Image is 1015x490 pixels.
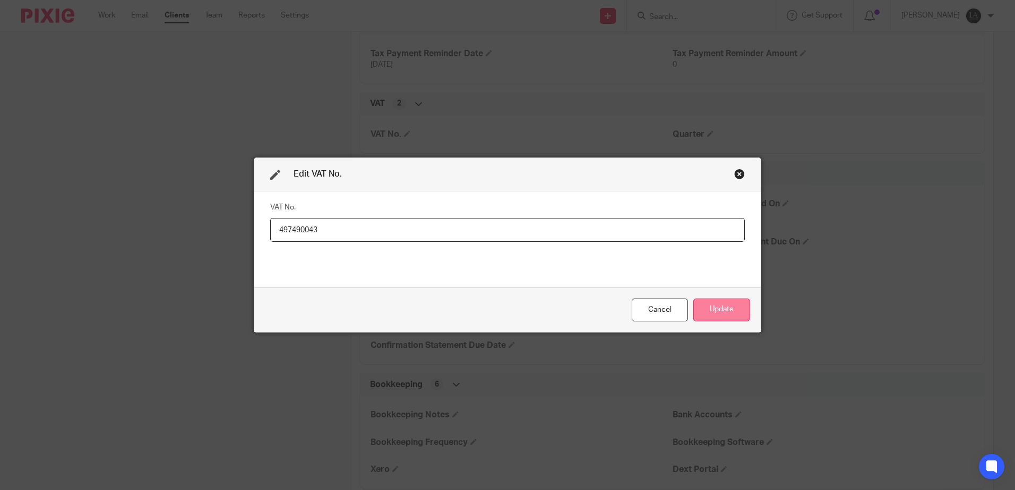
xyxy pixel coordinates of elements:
button: Update [693,299,750,321]
label: VAT No. [270,202,296,213]
div: Close this dialog window [734,169,745,179]
span: Edit VAT No. [294,170,342,178]
input: VAT No. [270,218,745,242]
div: Close this dialog window [632,299,688,321]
